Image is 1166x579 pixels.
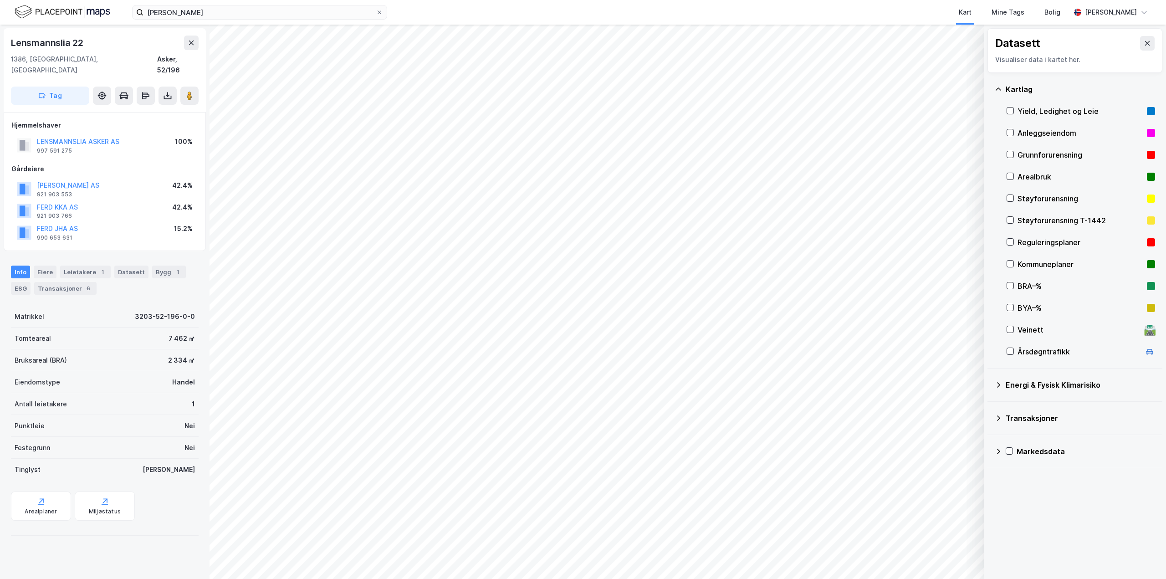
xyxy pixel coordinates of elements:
div: Nei [184,442,195,453]
div: 997 591 275 [37,147,72,154]
div: Arealplaner [25,508,57,515]
div: Gårdeiere [11,164,198,174]
div: Matrikkel [15,311,44,322]
div: Transaksjoner [34,282,97,295]
div: Bruksareal (BRA) [15,355,67,366]
div: Datasett [995,36,1040,51]
div: Arealbruk [1018,171,1143,182]
div: Datasett [114,266,148,278]
div: Antall leietakere [15,399,67,410]
div: Støyforurensning [1018,193,1143,204]
input: Søk på adresse, matrikkel, gårdeiere, leietakere eller personer [143,5,376,19]
div: 1 [173,267,182,277]
div: Miljøstatus [89,508,121,515]
div: Bygg [152,266,186,278]
div: [PERSON_NAME] [1085,7,1137,18]
div: Lensmannslia 22 [11,36,85,50]
button: Tag [11,87,89,105]
div: Info [11,266,30,278]
div: Visualiser data i kartet her. [995,54,1155,65]
div: Årsdøgntrafikk [1018,346,1140,357]
div: Tinglyst [15,464,41,475]
div: BYA–% [1018,302,1143,313]
div: 100% [175,136,193,147]
div: [PERSON_NAME] [143,464,195,475]
div: 3203-52-196-0-0 [135,311,195,322]
div: Tomteareal [15,333,51,344]
div: Festegrunn [15,442,50,453]
div: 921 903 553 [37,191,72,198]
div: 1386, [GEOGRAPHIC_DATA], [GEOGRAPHIC_DATA] [11,54,157,76]
div: 2 334 ㎡ [168,355,195,366]
img: logo.f888ab2527a4732fd821a326f86c7f29.svg [15,4,110,20]
div: 7 462 ㎡ [169,333,195,344]
div: Grunnforurensning [1018,149,1143,160]
div: Eiendomstype [15,377,60,388]
div: 1 [192,399,195,410]
div: Støyforurensning T-1442 [1018,215,1143,226]
div: 42.4% [172,180,193,191]
div: 15.2% [174,223,193,234]
div: Handel [172,377,195,388]
div: ESG [11,282,31,295]
div: Anleggseiendom [1018,128,1143,138]
div: 🛣️ [1144,324,1156,336]
iframe: Chat Widget [1120,535,1166,579]
div: 6 [84,284,93,293]
div: Nei [184,420,195,431]
div: Veinett [1018,324,1140,335]
div: Markedsdata [1017,446,1155,457]
div: Kommuneplaner [1018,259,1143,270]
div: Punktleie [15,420,45,431]
div: Yield, Ledighet og Leie [1018,106,1143,117]
div: Hjemmelshaver [11,120,198,131]
div: BRA–% [1018,281,1143,292]
div: 990 653 631 [37,234,72,241]
div: Mine Tags [992,7,1024,18]
div: Bolig [1044,7,1060,18]
div: 42.4% [172,202,193,213]
div: 921 903 766 [37,212,72,220]
div: Eiere [34,266,56,278]
div: Kart [959,7,972,18]
div: Kartlag [1006,84,1155,95]
div: Asker, 52/196 [157,54,199,76]
div: Leietakere [60,266,111,278]
div: Reguleringsplaner [1018,237,1143,248]
div: Transaksjoner [1006,413,1155,424]
div: 1 [98,267,107,277]
div: Energi & Fysisk Klimarisiko [1006,379,1155,390]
